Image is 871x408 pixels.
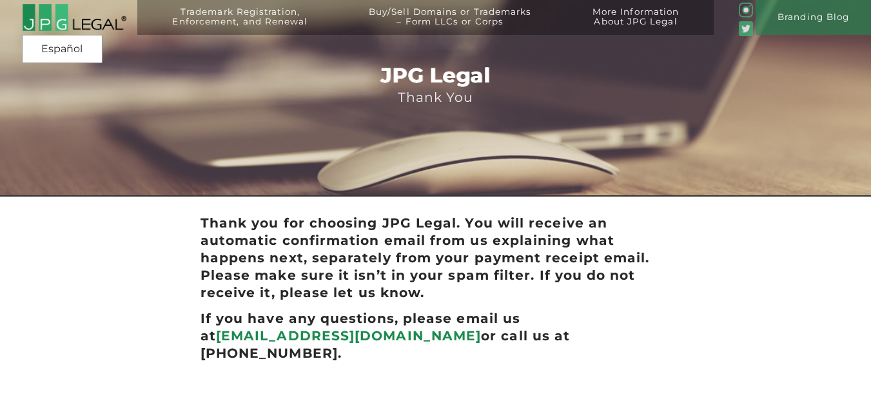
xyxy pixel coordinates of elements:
a: Español [26,37,99,61]
h2: Thank you for choosing JPG Legal. You will receive an automatic confirmation email from us explai... [201,214,671,301]
h2: If you have any questions, please email us at or call us at [PHONE_NUMBER]. [201,309,671,362]
a: Trademark Registration,Enforcement, and Renewal [146,7,334,42]
a: [EMAIL_ADDRESS][DOMAIN_NAME] [216,327,481,344]
a: More InformationAbout JPG Legal [566,7,705,42]
img: glyph-logo_May2016-green3-90.png [739,3,753,17]
a: Buy/Sell Domains or Trademarks– Form LLCs or Corps [342,7,557,42]
img: 2016-logo-black-letters-3-r.png [22,3,126,32]
img: Twitter_Social_Icon_Rounded_Square_Color-mid-green3-90.png [739,21,753,35]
